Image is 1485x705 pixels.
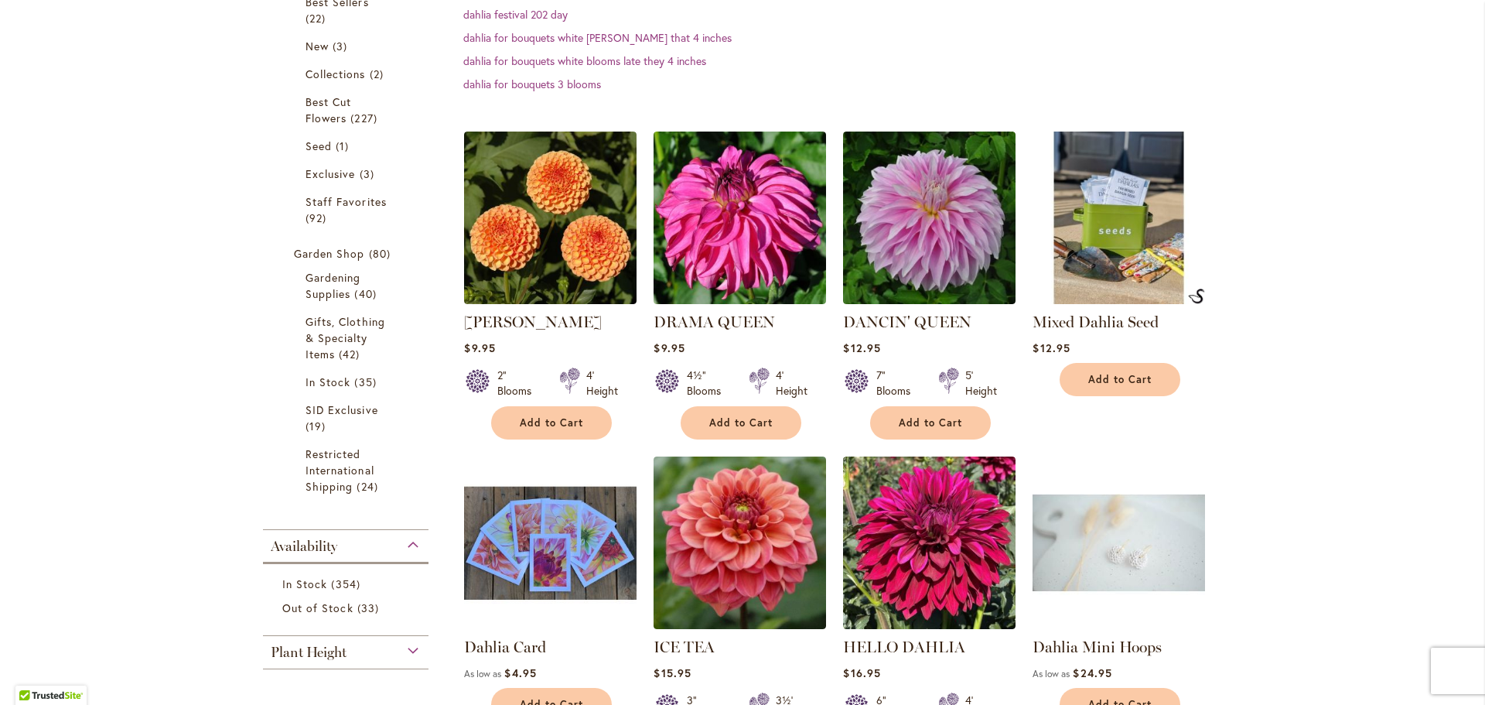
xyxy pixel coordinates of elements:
a: [PERSON_NAME] [464,313,602,331]
a: Best Cut Flowers [306,94,390,126]
div: 2" Blooms [497,368,541,399]
span: $15.95 [654,666,691,680]
span: Staff Favorites [306,194,387,209]
span: Collections [306,67,366,81]
a: DRAMA QUEEN [654,293,826,307]
a: DRAMA QUEEN [654,313,775,331]
span: 2 [370,66,387,82]
a: dahlia for bouquets white blooms late they 4 inches [463,53,706,68]
span: 33 [357,600,383,616]
span: New [306,39,329,53]
img: Hello Dahlia [843,457,1016,629]
span: $24.95 [1073,666,1111,680]
a: Dahlia Card [464,638,546,656]
span: Plant Height [271,644,346,661]
img: Dahlia Mini Hoops [1033,457,1205,629]
div: 4½" Blooms [687,368,730,399]
div: 4' Height [586,368,618,399]
span: Availability [271,538,337,555]
span: Exclusive [306,166,355,181]
a: Mixed Dahlia Seed [1033,313,1159,331]
div: 4' Height [776,368,807,399]
a: Staff Favorites [306,193,390,226]
a: dahlia for bouquets 3 blooms [463,77,601,91]
a: Out of Stock 33 [282,600,413,616]
a: Collections [306,66,390,82]
a: Mixed Dahlia Seed Mixed Dahlia Seed [1033,293,1205,307]
button: Add to Cart [681,406,801,440]
a: Dahlia Mini Hoops [1033,638,1162,656]
span: SID Exclusive [306,402,378,417]
span: 42 [339,346,364,362]
span: 35 [354,374,380,390]
img: AMBER QUEEN [464,132,637,304]
a: Group shot of Dahlia Cards [464,618,637,632]
a: DANCIN' QUEEN [843,313,971,331]
span: Add to Cart [520,416,583,430]
span: $12.95 [843,341,880,355]
span: 80 [369,245,394,262]
a: HELLO DAHLIA [843,638,965,656]
span: Add to Cart [899,416,962,430]
span: 227 [350,110,381,126]
img: Mixed Dahlia Seed [1188,289,1205,304]
a: ICE TEA [654,638,715,656]
span: In Stock [306,375,350,389]
span: As low as [464,668,501,679]
span: $12.95 [1033,341,1070,355]
img: Dancin' Queen [843,132,1016,304]
a: Gifts, Clothing &amp; Specialty Items [306,313,390,362]
a: Dahlia Mini Hoops [1033,618,1205,632]
span: Gardening Supplies [306,270,360,301]
img: Mixed Dahlia Seed [1033,132,1205,304]
button: Add to Cart [491,406,612,440]
a: dahlia for bouquets white [PERSON_NAME] that 4 inches [463,30,732,45]
span: $4.95 [504,666,536,680]
span: 3 [360,166,378,182]
span: $9.95 [464,341,495,355]
a: Gardening Supplies [306,269,390,302]
a: In Stock 354 [282,576,413,592]
span: Restricted International Shipping [306,447,374,494]
iframe: Launch Accessibility Center [12,650,55,693]
span: Seed [306,139,332,153]
span: 24 [357,478,381,495]
a: AMBER QUEEN [464,293,637,307]
img: DRAMA QUEEN [654,132,826,304]
span: As low as [1033,668,1070,679]
span: Gifts, Clothing & Specialty Items [306,314,385,361]
span: Add to Cart [1088,373,1152,386]
a: Dancin' Queen [843,293,1016,307]
span: $16.95 [843,666,880,680]
div: 7" Blooms [876,368,920,399]
span: 19 [306,418,329,434]
img: ICE TEA [654,457,826,629]
span: Best Cut Flowers [306,94,351,125]
a: New [306,38,390,54]
a: Garden Shop [294,245,401,262]
span: 40 [354,286,380,302]
a: Exclusive [306,166,390,182]
a: In Stock [306,374,390,390]
a: Hello Dahlia [843,618,1016,632]
span: 92 [306,210,330,226]
span: $9.95 [654,341,684,355]
span: 354 [331,576,364,592]
a: Seed [306,138,390,154]
img: Group shot of Dahlia Cards [464,457,637,629]
span: 22 [306,10,329,26]
span: In Stock [282,577,327,591]
a: dahlia festival 202 day [463,7,568,22]
a: ICE TEA [654,618,826,632]
button: Add to Cart [870,406,991,440]
span: Garden Shop [294,246,365,261]
span: 1 [336,138,353,154]
a: SID Exclusive [306,402,390,434]
span: Out of Stock [282,601,353,615]
span: 3 [333,38,351,54]
span: Add to Cart [709,416,773,430]
a: Restricted International Shipping [306,446,390,495]
div: 5' Height [965,368,997,399]
button: Add to Cart [1060,363,1180,396]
